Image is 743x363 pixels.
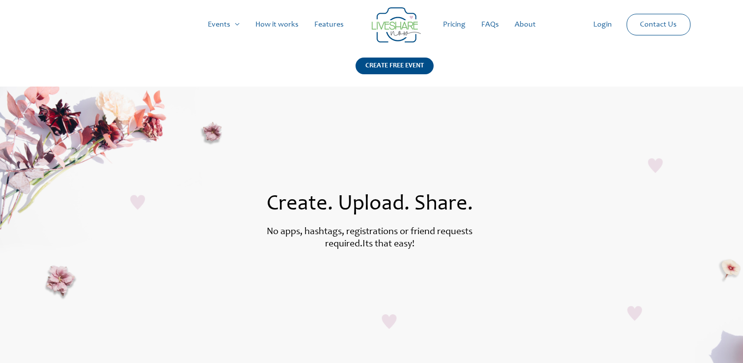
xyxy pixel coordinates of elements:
[585,9,620,40] a: Login
[473,9,507,40] a: FAQs
[362,240,414,249] label: Its that easy!
[17,9,726,40] nav: Site Navigation
[372,7,421,43] img: LiveShare logo - Capture & Share Event Memories
[507,9,544,40] a: About
[356,58,434,87] a: CREATE FREE EVENT
[267,194,473,215] span: Create. Upload. Share.
[632,14,685,35] a: Contact Us
[435,9,473,40] a: Pricing
[248,9,306,40] a: How it works
[306,9,352,40] a: Features
[356,58,434,74] div: CREATE FREE EVENT
[267,227,472,249] label: No apps, hashtags, registrations or friend requests required.
[200,9,248,40] a: Events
